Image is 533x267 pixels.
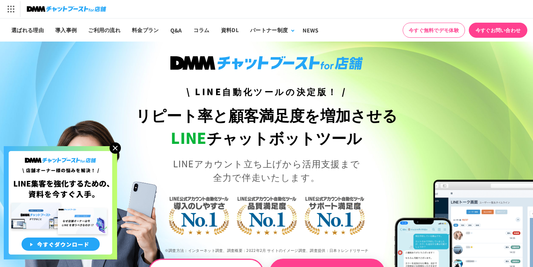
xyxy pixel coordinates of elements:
[171,127,206,148] span: LINE
[133,157,400,184] p: LINEアカウント立ち上げから活用支援まで 全力で伴走いたします。
[133,85,400,98] h3: \ LINE自動化ツールの決定版！ /
[4,146,117,259] img: 店舗オーナー様の悩みを解決!LINE集客を狂化するための資料を今すぐ入手!
[49,19,82,42] a: 導入事例
[297,19,324,42] a: NEWS
[469,23,527,38] a: 今すぐお問い合わせ
[144,167,389,261] img: LINE公式アカウント自動化ツール導入のしやすさNo.1｜LINE公式アカウント自動化ツール品質満足度No.1｜LINE公式アカウント自動化ツールサポート満足度No.1
[403,23,465,38] a: 今すぐ無料でデモ体験
[165,19,188,42] a: Q&A
[188,19,215,42] a: コラム
[250,26,288,34] div: パートナー制度
[6,19,49,42] a: 選ばれる理由
[133,104,400,149] h1: リピート率と顧客満足度を増加させる チャットボットツール
[4,146,117,155] a: 店舗オーナー様の悩みを解決!LINE集客を狂化するための資料を今すぐ入手!
[27,4,106,14] img: チャットブーストfor店舗
[133,242,400,259] p: ※調査方法：インターネット調査、調査概要：2022年2月 サイトのイメージ調査、調査提供：日本トレンドリサーチ
[215,19,244,42] a: 資料DL
[82,19,126,42] a: ご利用の流れ
[1,1,20,17] img: サービス
[126,19,165,42] a: 料金プラン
